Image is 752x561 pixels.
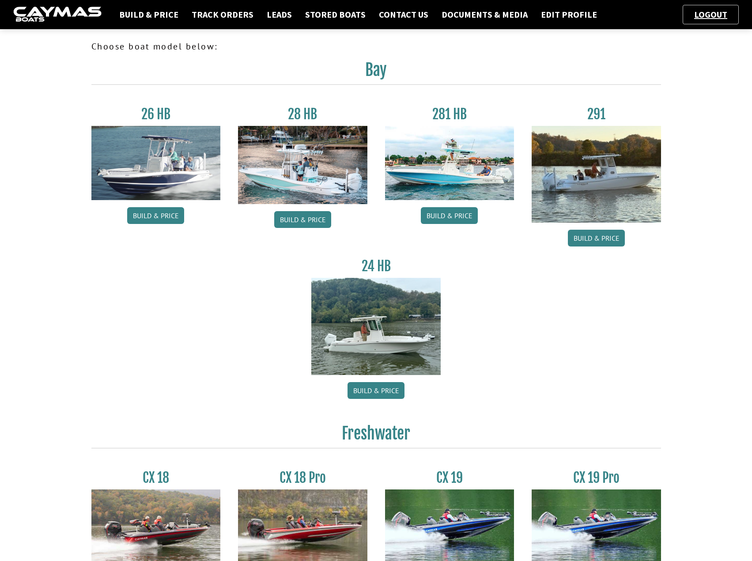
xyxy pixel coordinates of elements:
[421,207,478,224] a: Build & Price
[238,126,367,204] img: 28_hb_thumbnail_for_caymas_connect.jpg
[187,9,258,20] a: Track Orders
[385,470,514,486] h3: CX 19
[301,9,370,20] a: Stored Boats
[238,106,367,122] h3: 28 HB
[532,470,661,486] h3: CX 19 Pro
[91,424,661,448] h2: Freshwater
[374,9,433,20] a: Contact Us
[437,9,532,20] a: Documents & Media
[238,470,367,486] h3: CX 18 Pro
[348,382,404,399] a: Build & Price
[532,126,661,223] img: 291_Thumbnail.jpg
[385,106,514,122] h3: 281 HB
[262,9,296,20] a: Leads
[91,106,221,122] h3: 26 HB
[127,207,184,224] a: Build & Price
[274,211,331,228] a: Build & Price
[13,7,102,23] img: caymas-dealer-connect-2ed40d3bc7270c1d8d7ffb4b79bf05adc795679939227970def78ec6f6c03838.gif
[91,126,221,200] img: 26_new_photo_resized.jpg
[385,126,514,200] img: 28-hb-twin.jpg
[91,60,661,85] h2: Bay
[532,106,661,122] h3: 291
[690,9,732,20] a: Logout
[91,40,661,53] p: Choose boat model below:
[311,278,441,375] img: 24_HB_thumbnail.jpg
[537,9,601,20] a: Edit Profile
[115,9,183,20] a: Build & Price
[91,470,221,486] h3: CX 18
[568,230,625,246] a: Build & Price
[311,258,441,274] h3: 24 HB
